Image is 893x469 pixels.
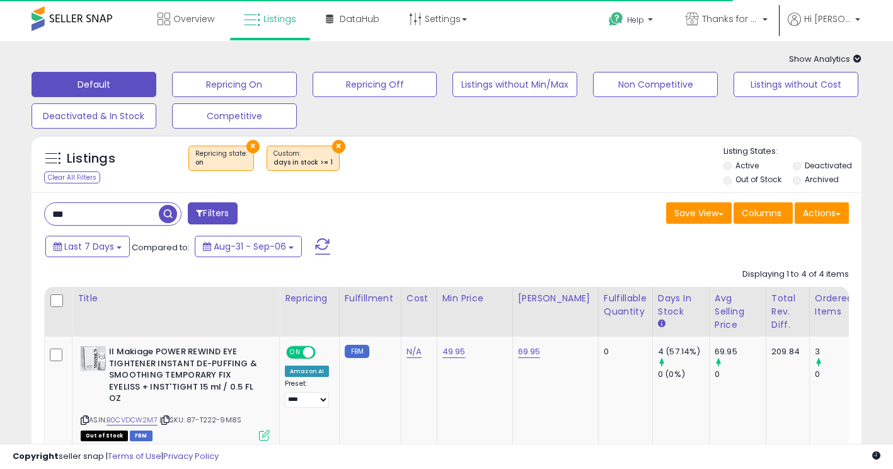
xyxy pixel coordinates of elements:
div: Cost [406,292,432,305]
div: 0 [604,346,643,357]
label: Out of Stock [735,174,781,185]
span: Compared to: [132,241,190,253]
div: Avg Selling Price [715,292,761,332]
div: Amazon AI [285,366,329,377]
span: Listings [263,13,296,25]
div: 4 (57.14%) [658,346,709,357]
button: Listings without Cost [734,72,858,97]
span: ON [287,347,303,358]
button: Last 7 Days [45,236,130,257]
p: Listing States: [723,146,861,158]
div: days in stock >= 1 [274,158,333,167]
button: Repricing On [172,72,297,97]
i: Get Help [608,11,624,27]
div: Ordered Items [815,292,861,318]
span: Overview [173,13,214,25]
span: Show Analytics [789,53,861,65]
div: Days In Stock [658,292,704,318]
div: 69.95 [715,346,766,357]
span: Help [627,14,644,25]
a: 69.95 [518,345,541,358]
div: Displaying 1 to 4 of 4 items [742,269,849,281]
strong: Copyright [13,450,59,462]
button: Filters [188,202,237,224]
span: | SKU: 87-T222-9M8S [159,415,241,425]
button: Columns [734,202,793,224]
button: Deactivated & In Stock [32,103,156,129]
span: Repricing state : [195,149,247,168]
button: Listings without Min/Max [452,72,577,97]
span: FBM [130,431,153,441]
div: Preset: [285,379,330,408]
span: Aug-31 - Sep-06 [214,240,286,253]
div: [PERSON_NAME] [518,292,593,305]
div: Clear All Filters [44,171,100,183]
div: ASIN: [81,346,270,439]
div: seller snap | | [13,451,219,463]
button: Aug-31 - Sep-06 [195,236,302,257]
span: Hi [PERSON_NAME] [804,13,851,25]
span: All listings that are currently out of stock and unavailable for purchase on Amazon [81,431,128,441]
b: Il Makiage POWER REWIND EYE TIGHTENER INSTANT DE-PUFFING & SMOOTHING TEMPORARY FIX EYELISS + INST... [109,346,262,408]
a: Privacy Policy [163,450,219,462]
div: Min Price [442,292,507,305]
a: Help [599,2,665,41]
button: Default [32,72,156,97]
div: 0 (0%) [658,369,709,380]
label: Deactivated [805,160,852,171]
div: 0 [715,369,766,380]
img: 41OqfqLsTJL._SL40_.jpg [81,346,106,371]
button: × [332,140,345,153]
div: 0 [815,369,866,380]
span: Columns [742,207,781,219]
label: Active [735,160,759,171]
button: Repricing Off [313,72,437,97]
button: Save View [666,202,732,224]
div: Repricing [285,292,334,305]
a: B0CVDCW2M7 [107,415,158,426]
small: FBM [345,345,369,358]
div: on [195,158,247,167]
button: × [246,140,260,153]
a: Terms of Use [108,450,161,462]
button: Competitive [172,103,297,129]
span: OFF [314,347,334,358]
span: Custom: [274,149,333,168]
div: Fulfillable Quantity [604,292,647,318]
div: 3 [815,346,866,357]
a: Hi [PERSON_NAME] [788,13,860,41]
button: Actions [795,202,849,224]
div: 209.84 [771,346,800,357]
span: Thanks for choosing Us [702,13,759,25]
a: N/A [406,345,422,358]
h5: Listings [67,150,115,168]
label: Archived [805,174,839,185]
a: 49.95 [442,345,466,358]
div: Total Rev. Diff. [771,292,804,332]
small: Days In Stock. [658,318,665,330]
div: Fulfillment [345,292,396,305]
span: Last 7 Days [64,240,114,253]
button: Non Competitive [593,72,718,97]
span: DataHub [340,13,379,25]
div: Title [78,292,274,305]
